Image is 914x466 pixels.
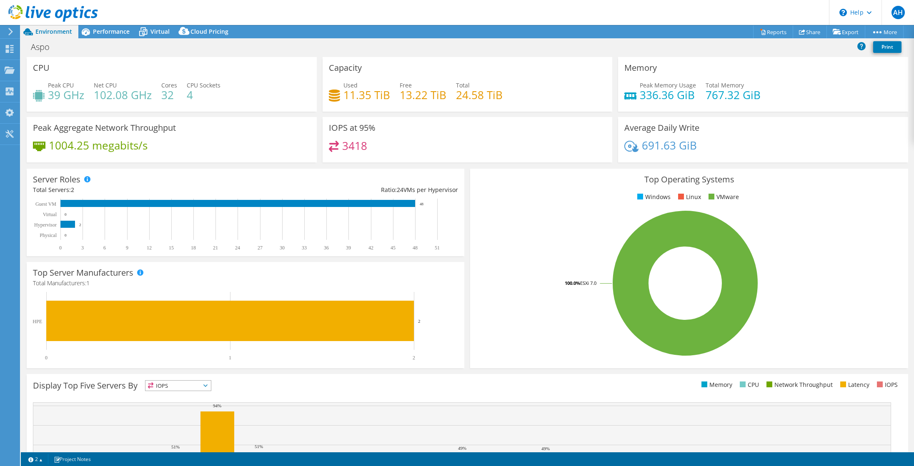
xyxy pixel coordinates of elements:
h3: Peak Aggregate Network Throughput [33,123,176,132]
h3: Memory [624,63,657,72]
span: IOPS [145,381,211,391]
text: 9 [126,245,128,251]
span: Free [400,81,412,89]
text: 33 [302,245,307,251]
li: Latency [838,380,869,389]
div: Ratio: VMs per Hypervisor [245,185,458,194]
span: 2 [71,186,74,194]
span: CPU Sockets [187,81,220,89]
h4: 24.58 TiB [456,90,503,100]
text: 49% [541,446,550,451]
h3: Top Server Manufacturers [33,268,133,277]
text: 2 [413,355,415,361]
text: 48 [413,245,418,251]
h4: 39 GHz [48,90,84,100]
text: 45 [391,245,396,251]
span: Virtual [150,27,170,35]
span: AH [891,6,905,19]
h3: CPU [33,63,50,72]
h4: 1004.25 megabits/s [49,141,148,150]
li: Network Throughput [764,380,833,389]
text: 39 [346,245,351,251]
span: 24 [397,186,403,194]
h4: 336.36 GiB [640,90,696,100]
text: 48 [420,202,424,206]
h4: 767.32 GiB [706,90,761,100]
a: 2 [23,454,48,464]
text: HPE [33,319,42,324]
text: 0 [65,233,67,237]
text: 6 [103,245,106,251]
a: Reports [753,25,793,38]
span: Cloud Pricing [190,27,228,35]
text: 0 [59,245,62,251]
h3: Top Operating Systems [476,175,901,184]
h3: IOPS at 95% [329,123,376,132]
text: 27 [258,245,263,251]
h4: 4 [187,90,220,100]
h4: 102.08 GHz [94,90,152,100]
text: 1 [229,355,231,361]
text: 2 [79,223,81,227]
li: IOPS [875,380,898,389]
tspan: ESXi 7.0 [580,280,596,286]
text: 2 [418,319,421,324]
h4: 691.63 GiB [642,141,697,150]
span: Total Memory [706,81,744,89]
span: Environment [35,27,72,35]
li: Memory [699,380,732,389]
span: Peak Memory Usage [640,81,696,89]
li: CPU [738,380,759,389]
tspan: 100.0% [565,280,580,286]
h4: 13.22 TiB [400,90,446,100]
text: 42 [368,245,373,251]
text: Virtual [43,212,57,217]
text: 51% [255,444,263,449]
a: Share [793,25,827,38]
span: Net CPU [94,81,117,89]
span: Performance [93,27,130,35]
span: Cores [161,81,177,89]
a: More [865,25,904,38]
text: 0 [65,212,67,217]
text: 94% [213,403,221,408]
h3: Server Roles [33,175,80,184]
text: 15 [169,245,174,251]
text: Guest VM [35,201,56,207]
text: 49% [458,446,466,451]
text: 21 [213,245,218,251]
text: Physical [40,232,57,238]
h4: 11.35 TiB [343,90,390,100]
a: Export [826,25,865,38]
h4: 3418 [342,141,367,150]
h3: Average Daily Write [624,123,699,132]
h4: Total Manufacturers: [33,279,458,288]
text: 0 [45,355,48,361]
text: 24 [235,245,240,251]
div: Total Servers: [33,185,245,194]
a: Print [873,41,901,53]
h4: 32 [161,90,177,100]
text: 12 [147,245,152,251]
li: VMware [706,192,739,202]
svg: \n [839,9,847,16]
text: 30 [280,245,285,251]
h3: Capacity [329,63,362,72]
text: Hypervisor [34,222,57,228]
h1: Aspo [27,42,63,52]
span: Used [343,81,358,89]
span: 1 [86,279,90,287]
text: 3 [81,245,84,251]
text: 36 [324,245,329,251]
a: Project Notes [48,454,97,464]
span: Peak CPU [48,81,74,89]
li: Windows [635,192,671,202]
text: 18 [191,245,196,251]
li: Linux [676,192,701,202]
text: 51% [171,444,180,449]
span: Total [456,81,470,89]
text: 51 [435,245,440,251]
